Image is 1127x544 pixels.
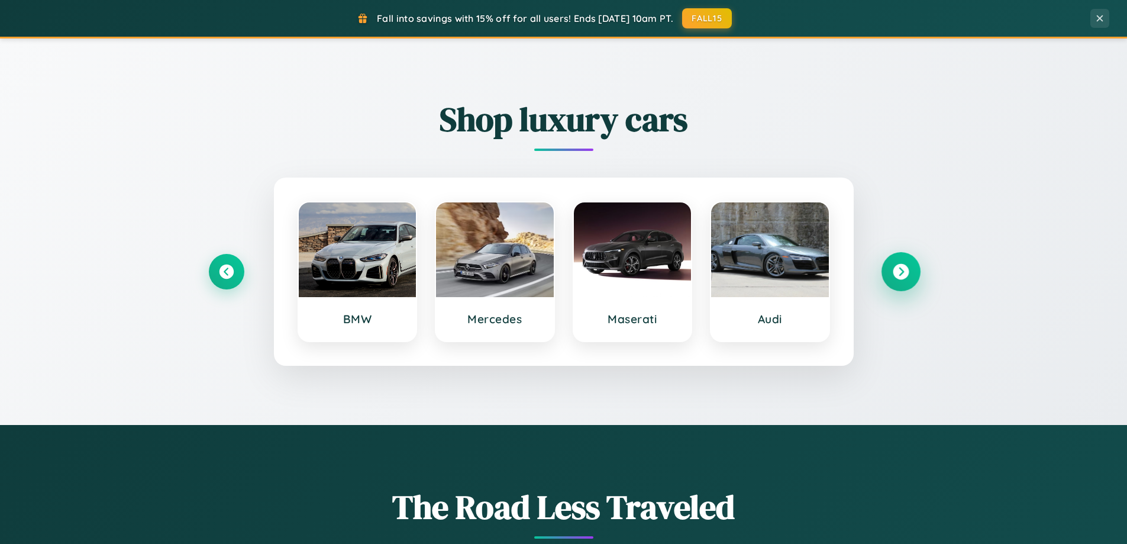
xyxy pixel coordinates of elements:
[311,312,405,326] h3: BMW
[586,312,680,326] h3: Maserati
[209,96,919,142] h2: Shop luxury cars
[682,8,732,28] button: FALL15
[377,12,673,24] span: Fall into savings with 15% off for all users! Ends [DATE] 10am PT.
[448,312,542,326] h3: Mercedes
[209,484,919,530] h1: The Road Less Traveled
[723,312,817,326] h3: Audi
